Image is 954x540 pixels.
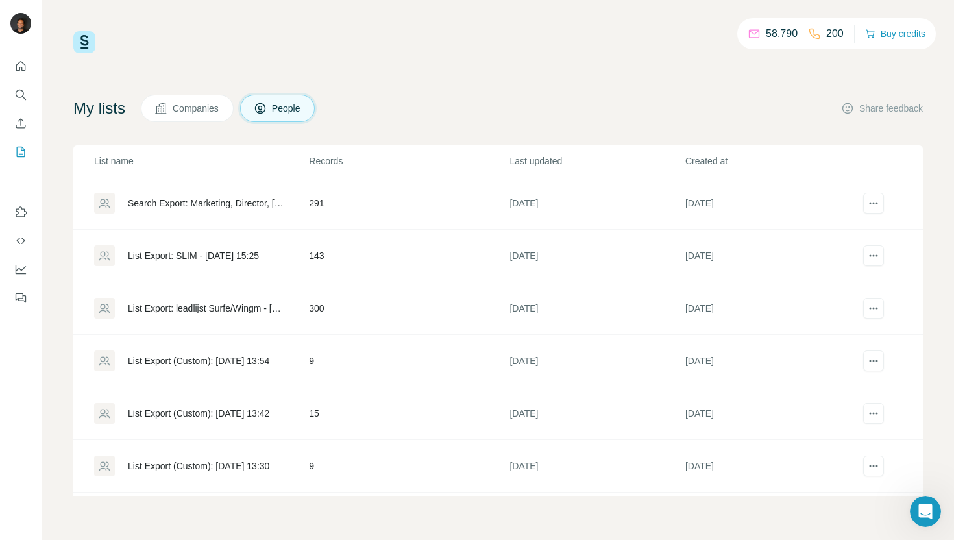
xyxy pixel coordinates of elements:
button: Buy credits [865,25,925,43]
button: Quick start [10,55,31,78]
button: Use Surfe API [10,229,31,252]
iframe: Intercom live chat [910,496,941,527]
td: [DATE] [685,177,860,230]
div: List Export: SLIM - [DATE] 15:25 [128,249,259,262]
button: actions [863,245,884,266]
button: Dashboard [10,258,31,281]
h4: My lists [73,98,125,119]
div: Close [223,21,247,44]
td: [DATE] [685,230,860,282]
button: Help [195,405,260,457]
div: List Export (Custom): [DATE] 13:54 [128,354,269,367]
span: Help [217,437,238,447]
td: 300 [308,282,509,335]
span: People [272,102,302,115]
button: actions [863,193,884,214]
td: 9 [308,440,509,493]
div: List Export (Custom): [DATE] 13:42 [128,407,269,420]
td: 143 [308,230,509,282]
p: 200 [826,26,844,42]
td: 291 [308,177,509,230]
div: List Export: leadlijst Surfe/Wingm - [DATE] 13:59 [128,302,287,315]
button: My lists [10,140,31,164]
td: 15 [308,387,509,440]
p: Records [309,154,508,167]
td: 9 [308,335,509,387]
span: Home [18,437,47,447]
img: Avatar [10,13,31,34]
p: List name [94,154,308,167]
td: [DATE] [685,335,860,387]
span: Messages [75,437,120,447]
p: Last updated [509,154,683,167]
span: News [150,437,175,447]
button: Feedback [10,286,31,310]
td: [DATE] [685,440,860,493]
button: actions [863,456,884,476]
p: Created at [685,154,859,167]
td: [DATE] [685,387,860,440]
button: News [130,405,195,457]
button: Enrich CSV [10,112,31,135]
td: [DATE] [509,282,684,335]
button: Share feedback [841,102,923,115]
td: [DATE] [509,230,684,282]
button: Messages [65,405,130,457]
td: [DATE] [509,387,684,440]
button: actions [863,403,884,424]
div: Search Export: Marketing, Director, [GEOGRAPHIC_DATA], IT Services and IT Consulting, IT System D... [128,197,287,210]
p: 58,790 [766,26,798,42]
button: Search [10,83,31,106]
img: Surfe Logo [73,31,95,53]
td: [DATE] [509,335,684,387]
td: [DATE] [509,177,684,230]
span: Companies [173,102,220,115]
td: [DATE] [685,282,860,335]
button: Use Surfe on LinkedIn [10,201,31,224]
td: [DATE] [509,440,684,493]
button: actions [863,298,884,319]
div: List Export (Custom): [DATE] 13:30 [128,460,269,472]
button: actions [863,350,884,371]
